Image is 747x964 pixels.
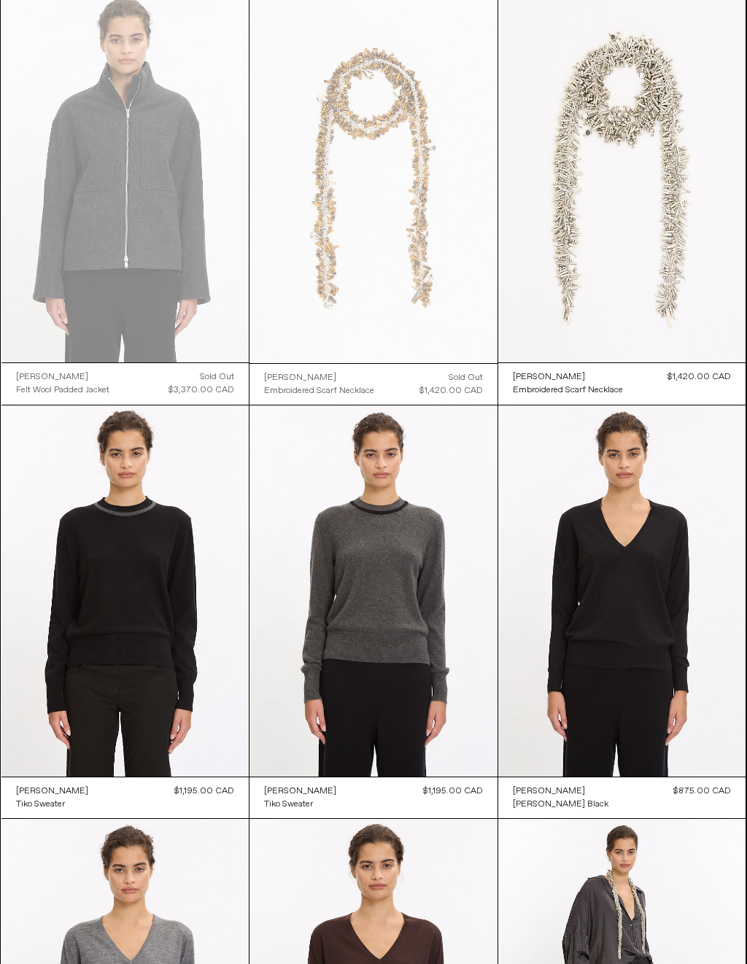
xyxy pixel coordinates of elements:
[16,370,109,384] a: [PERSON_NAME]
[513,371,585,384] div: [PERSON_NAME]
[1,405,249,777] img: Dries Van Noten Tiko Sweater in black
[264,785,336,798] div: [PERSON_NAME]
[419,384,483,397] div: $1,420.00 CAD
[423,785,483,798] div: $1,195.00 CAD
[513,785,585,798] div: [PERSON_NAME]
[264,798,336,811] a: Tiko Sweater
[16,371,88,384] div: [PERSON_NAME]
[513,798,608,811] div: [PERSON_NAME] Black
[16,384,109,397] a: Felt Wool Padded Jacket
[673,785,731,798] div: $875.00 CAD
[16,785,88,798] a: [PERSON_NAME]
[513,785,608,798] a: [PERSON_NAME]
[449,371,483,384] div: Sold out
[264,385,374,397] div: Embroidered Scarf Necklace
[264,785,336,798] a: [PERSON_NAME]
[498,405,746,777] img: Dries Van Noten Tuomas Sweater in black
[16,798,88,811] a: Tiko Sweater
[264,798,313,811] div: Tiko Sweater
[249,405,498,777] img: Dries Van Noten Tiko Sweater in dark grey
[667,370,731,384] div: $1,420.00 CAD
[16,798,65,811] div: Tiko Sweater
[16,785,88,798] div: [PERSON_NAME]
[264,384,374,397] a: Embroidered Scarf Necklace
[513,370,623,384] a: [PERSON_NAME]
[200,370,234,384] div: Sold out
[513,384,623,397] a: Embroidered Scarf Necklace
[264,372,336,384] div: [PERSON_NAME]
[174,785,234,798] div: $1,195.00 CAD
[513,798,608,811] a: [PERSON_NAME] Black
[169,384,234,397] div: $3,370.00 CAD
[264,371,374,384] a: [PERSON_NAME]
